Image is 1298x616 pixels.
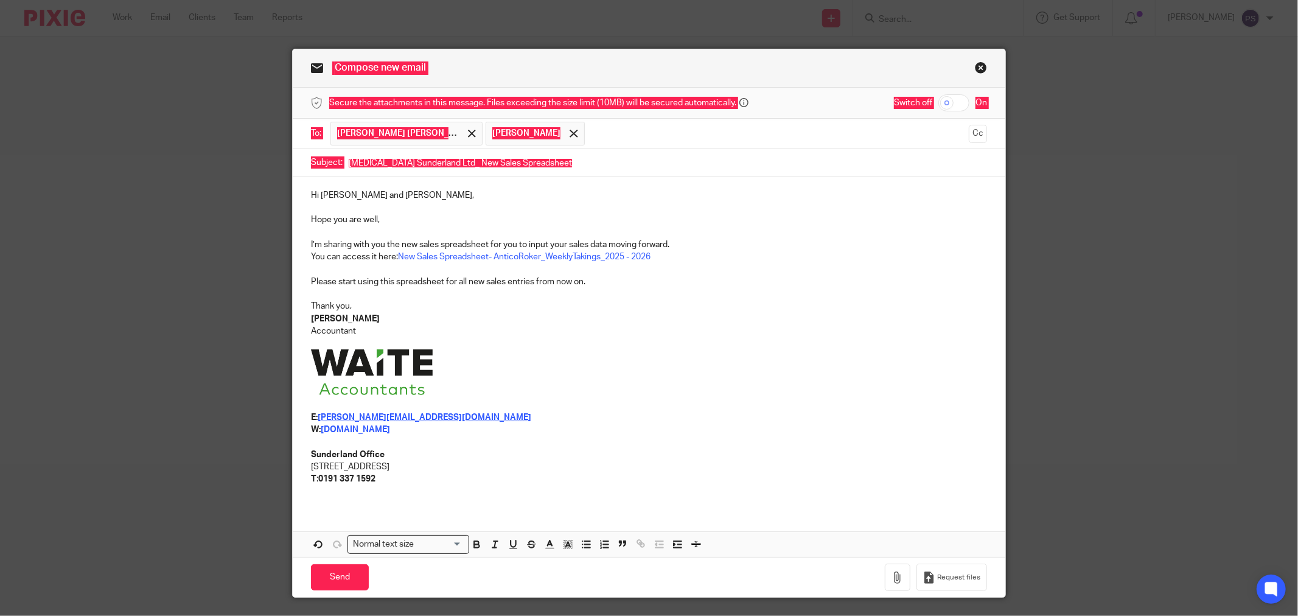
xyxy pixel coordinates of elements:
[916,564,987,591] button: Request files
[311,239,987,251] p: I’m sharing with you the new sales spreadsheet for you to input your sales data moving forward.
[418,538,462,551] input: Search for option
[311,325,987,337] p: Accountant
[318,413,531,422] a: [PERSON_NAME][EMAIL_ADDRESS][DOMAIN_NAME]
[329,97,736,109] span: Secure the attachments in this message. Files exceeding the size limit (10MB) will be secured aut...
[321,425,390,434] a: [DOMAIN_NAME]
[311,251,987,263] p: You can access it here:
[311,156,343,169] label: Subject:
[311,214,987,226] p: Hope you are well,
[311,425,321,434] strong: W:
[337,127,459,139] span: [PERSON_NAME] [PERSON_NAME]
[969,125,987,143] button: Cc
[311,450,385,459] strong: Sunderland Office
[311,189,987,201] p: Hi [PERSON_NAME] and [PERSON_NAME],
[492,127,560,139] span: [PERSON_NAME]
[975,61,987,78] a: Close this dialog window
[318,475,375,483] strong: 0191 337 1592
[398,253,651,261] a: New Sales Spreadsheet- AnticoRoker_WeeklyTakings_2025 - 2026
[311,315,380,323] strong: [PERSON_NAME]
[311,473,987,485] p: :
[311,349,433,395] img: Image
[351,538,417,551] span: Normal text size
[335,63,426,72] span: Compose new email
[975,97,987,109] span: On
[347,535,469,554] div: Search for option
[311,461,987,473] p: [STREET_ADDRESS]
[937,573,980,583] span: Request files
[311,127,324,139] label: To:
[311,564,369,590] input: Send
[311,276,987,288] p: Please start using this spreadsheet for all new sales entries from now on.
[894,97,932,109] span: Switch off
[311,413,318,422] strong: E:
[311,300,987,312] p: Thank you,
[311,475,316,483] strong: T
